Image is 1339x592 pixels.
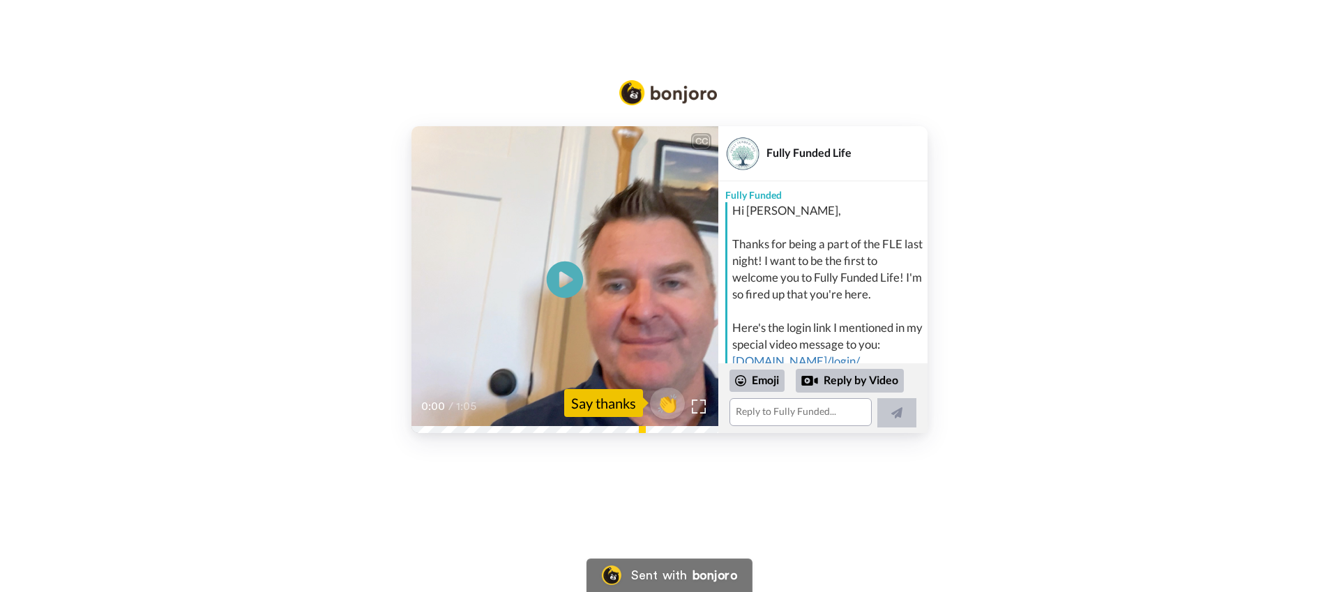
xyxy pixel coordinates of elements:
[732,202,924,403] div: Hi [PERSON_NAME], Thanks for being a part of the FLE last night! I want to be the first to welcom...
[729,370,785,392] div: Emoji
[693,135,710,149] div: CC
[732,354,860,368] a: [DOMAIN_NAME]/login/
[619,80,717,105] img: Bonjoro Logo
[650,388,685,419] button: 👏
[726,137,759,170] img: Profile Image
[801,372,818,389] div: Reply by Video
[421,398,446,415] span: 0:00
[650,392,685,414] span: 👏
[564,389,643,417] div: Say thanks
[692,400,706,413] img: Full screen
[718,181,928,202] div: Fully Funded
[456,398,481,415] span: 1:05
[766,146,927,159] div: Fully Funded Life
[448,398,453,415] span: /
[796,369,904,393] div: Reply by Video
